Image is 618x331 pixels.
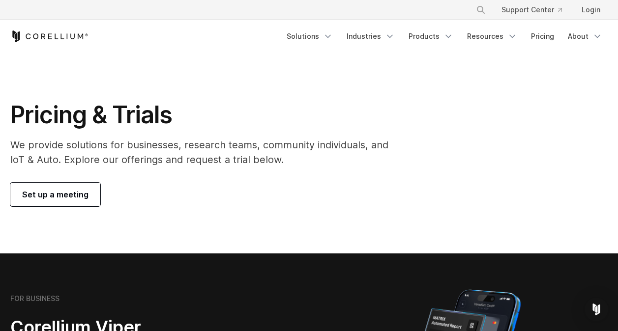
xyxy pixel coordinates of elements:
[585,298,608,321] div: Open Intercom Messenger
[574,1,608,19] a: Login
[403,28,459,45] a: Products
[472,1,490,19] button: Search
[10,30,88,42] a: Corellium Home
[10,138,402,167] p: We provide solutions for businesses, research teams, community individuals, and IoT & Auto. Explo...
[10,294,59,303] h6: FOR BUSINESS
[10,183,100,206] a: Set up a meeting
[281,28,608,45] div: Navigation Menu
[525,28,560,45] a: Pricing
[562,28,608,45] a: About
[464,1,608,19] div: Navigation Menu
[341,28,401,45] a: Industries
[494,1,570,19] a: Support Center
[281,28,339,45] a: Solutions
[10,100,402,130] h1: Pricing & Trials
[461,28,523,45] a: Resources
[22,189,88,200] span: Set up a meeting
